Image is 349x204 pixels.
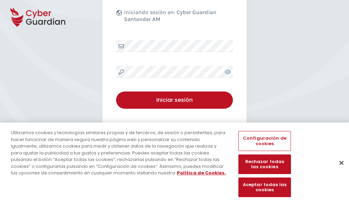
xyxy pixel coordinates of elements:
button: Rechazar todas las cookies [238,154,291,174]
button: Configuración de cookies, Abre el cuadro de diálogo del centro de preferencias. [238,131,291,151]
a: Más información sobre su privacidad, se abre en una nueva pestaña [177,170,226,176]
button: Aceptar todas las cookies [238,178,291,197]
div: Iniciar sesión [121,96,228,104]
button: Cerrar [334,155,349,170]
button: Iniciar sesión [116,92,233,109]
div: Utilizamos cookies y tecnologías similares propias y de terceros, de sesión o persistentes, para ... [11,129,228,176]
